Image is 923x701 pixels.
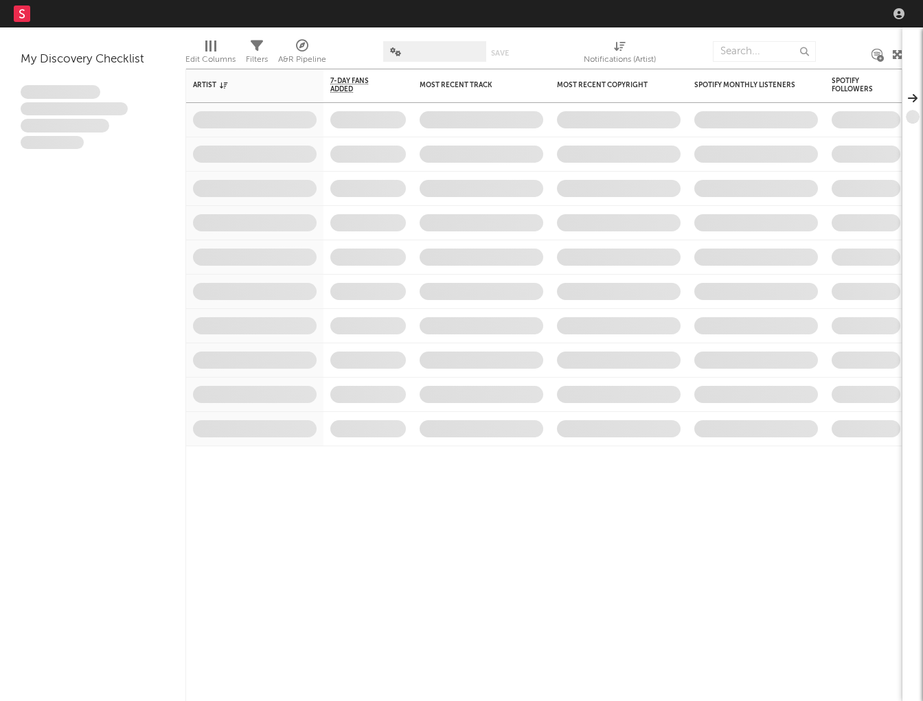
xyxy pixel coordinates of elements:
span: Lorem ipsum dolor [21,85,100,99]
div: Most Recent Track [420,81,523,89]
div: A&R Pipeline [278,51,326,68]
span: Integer aliquet in purus et [21,102,128,116]
span: Aliquam viverra [21,136,84,150]
button: Save [491,49,509,57]
div: A&R Pipeline [278,34,326,74]
div: Notifications (Artist) [584,34,656,74]
div: Filters [246,51,268,68]
div: Most Recent Copyright [557,81,660,89]
span: 7-Day Fans Added [330,77,385,93]
div: Filters [246,34,268,74]
div: My Discovery Checklist [21,51,165,68]
div: Spotify Followers [832,77,880,93]
input: Search... [713,41,816,62]
div: Edit Columns [185,51,236,68]
div: Notifications (Artist) [584,51,656,68]
span: Praesent ac interdum [21,119,109,133]
div: Spotify Monthly Listeners [694,81,797,89]
div: Edit Columns [185,34,236,74]
div: Artist [193,81,296,89]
